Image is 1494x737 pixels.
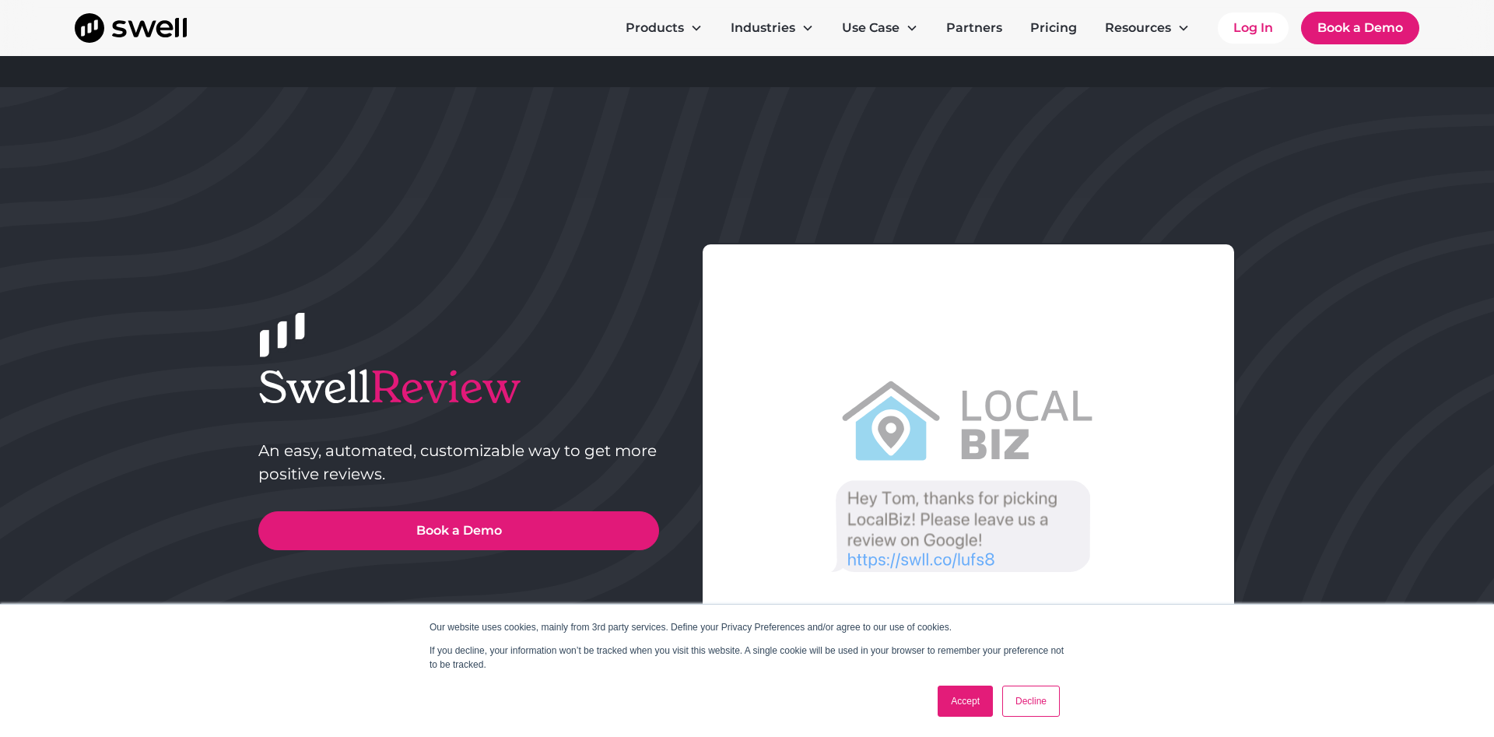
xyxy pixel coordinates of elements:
div: Use Case [842,19,900,37]
a: Book a Demo [258,511,659,550]
span: Review [370,360,521,415]
div: Products [613,12,715,44]
p: Our website uses cookies, mainly from 3rd party services. Define your Privacy Preferences and/or ... [430,620,1064,634]
a: Accept [938,686,993,717]
p: If you decline, your information won’t be tracked when you visit this website. A single cookie wi... [430,644,1064,672]
div: Products [626,19,684,37]
p: An easy, automated, customizable way to get more positive reviews. [258,439,659,486]
div: Use Case [829,12,931,44]
div: Resources [1105,19,1171,37]
h1: Swell [258,361,659,413]
a: Partners [934,12,1015,44]
div: Resources [1092,12,1202,44]
div: Industries [731,19,795,37]
a: Pricing [1018,12,1089,44]
a: home [75,13,187,43]
g: https://swll.co/lufs8 [848,553,994,569]
a: Decline [1002,686,1060,717]
a: Log In [1218,12,1289,44]
div: Industries [718,12,826,44]
a: Book a Demo [1301,12,1419,44]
